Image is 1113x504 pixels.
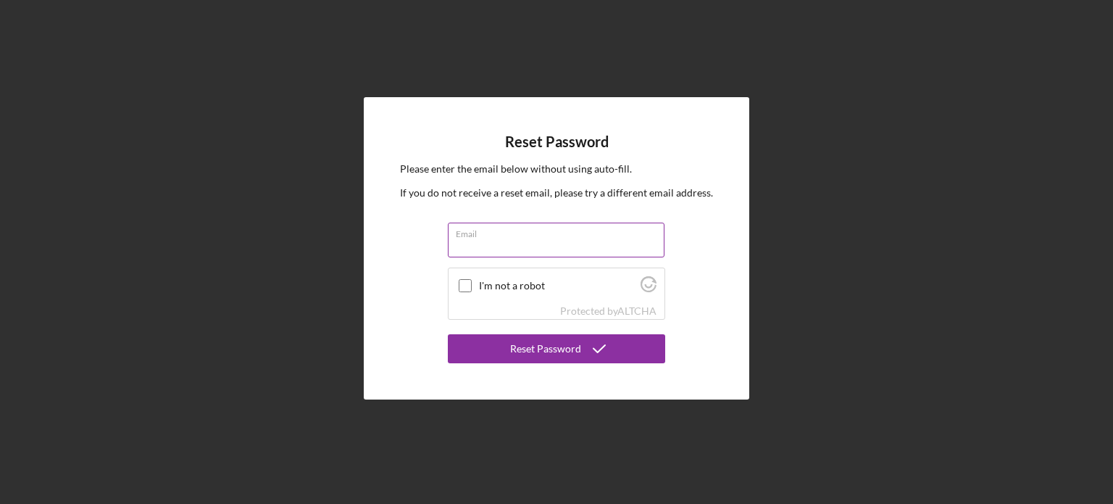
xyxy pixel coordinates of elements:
button: Reset Password [448,334,665,363]
div: Reset Password [510,334,581,363]
p: Please enter the email below without using auto-fill. [400,161,713,177]
p: If you do not receive a reset email, please try a different email address. [400,185,713,201]
label: Email [456,223,664,239]
a: Visit Altcha.org [641,282,656,294]
a: Visit Altcha.org [617,305,656,317]
div: Protected by [560,305,656,317]
label: I'm not a robot [479,280,636,292]
h4: Reset Password [505,133,609,150]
